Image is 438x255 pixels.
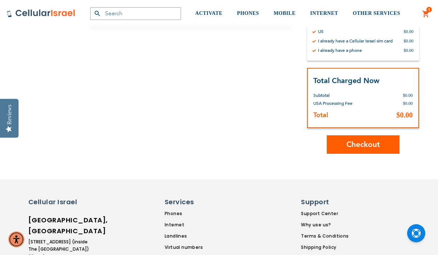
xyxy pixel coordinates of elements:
a: Virtual numbers [165,244,231,251]
a: Landlines [165,233,231,239]
a: Terms & Conditions [301,233,349,239]
span: $0.00 [403,93,413,98]
span: Checkout [346,139,380,150]
strong: Total [313,111,328,120]
h6: Support [301,197,344,207]
input: Search [90,7,181,20]
span: 1 [428,7,430,13]
div: $0.00 [404,38,414,44]
span: PHONES [237,11,259,16]
button: Checkout [327,135,399,154]
span: $0.00 [397,111,413,119]
div: I already have a phone [318,48,362,53]
div: $0.00 [404,29,414,34]
h6: Services [165,197,226,207]
div: $0.00 [404,48,414,53]
a: Why use us? [301,222,349,228]
a: Shipping Policy [301,244,349,251]
h6: Cellular Israel [28,197,90,207]
span: $0.00 [403,101,413,106]
a: Support Center [301,210,349,217]
h6: [GEOGRAPHIC_DATA], [GEOGRAPHIC_DATA] [28,215,90,237]
div: I already have a Cellular Israel sim card [318,38,393,44]
span: ACTIVATE [195,11,222,16]
a: Phones [165,210,231,217]
div: Accessibility Menu [8,231,24,247]
span: OTHER SERVICES [353,11,400,16]
span: MOBILE [274,11,296,16]
a: Internet [165,222,231,228]
span: INTERNET [310,11,338,16]
img: Cellular Israel Logo [7,9,76,18]
span: USA Processing Fee [313,100,353,106]
th: Subtotal [313,86,383,99]
strong: Total Charged Now [313,76,379,86]
a: 1 [422,10,430,18]
div: US [318,29,324,34]
div: Reviews [6,104,13,124]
